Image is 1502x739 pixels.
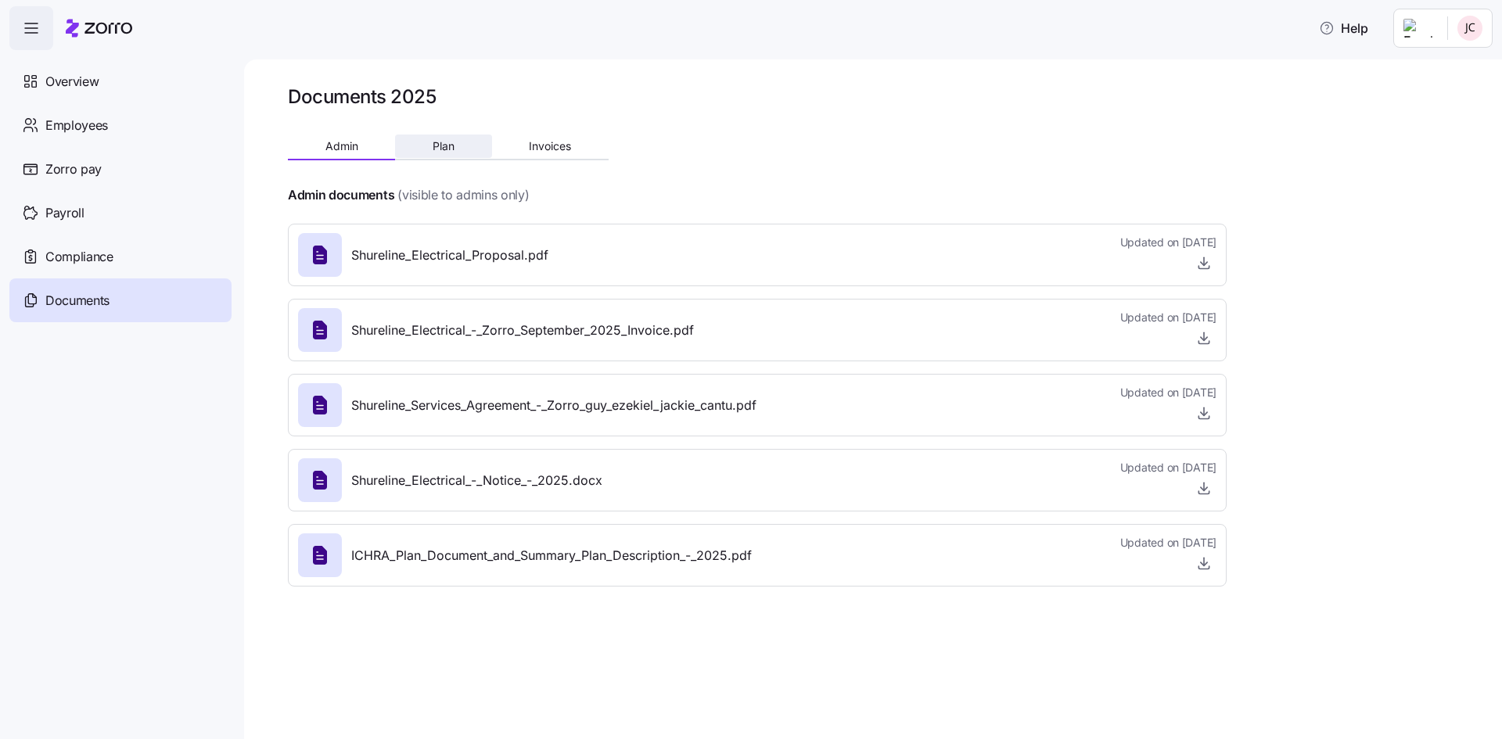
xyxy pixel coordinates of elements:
h4: Admin documents [288,186,394,204]
span: Compliance [45,247,113,267]
span: Overview [45,72,99,91]
span: Help [1319,19,1368,38]
span: Shureline_Electrical_Proposal.pdf [351,246,548,265]
span: Updated on [DATE] [1120,385,1216,400]
span: Shureline_Electrical_-_Zorro_September_2025_Invoice.pdf [351,321,694,340]
span: Employees [45,116,108,135]
span: Shureline_Electrical_-_Notice_-_2025.docx [351,471,602,490]
span: Zorro pay [45,160,102,179]
span: Plan [433,141,455,152]
span: Updated on [DATE] [1120,235,1216,250]
span: ICHRA_Plan_Document_and_Summary_Plan_Description_-_2025.pdf [351,546,752,565]
a: Zorro pay [9,147,232,191]
a: Documents [9,278,232,322]
span: Updated on [DATE] [1120,310,1216,325]
img: Employer logo [1403,19,1435,38]
a: Payroll [9,191,232,235]
span: (visible to admins only) [397,185,529,205]
button: Help [1306,13,1381,44]
span: Updated on [DATE] [1120,460,1216,475]
img: 6a057c79b0215197f4e0f4d635e1f31e [1457,16,1482,41]
h1: Documents 2025 [288,84,436,109]
span: Invoices [529,141,571,152]
span: Admin [325,141,358,152]
span: Shureline_Services_Agreement_-_Zorro_guy_ezekiel_jackie_cantu.pdf [351,396,756,415]
a: Compliance [9,235,232,278]
a: Overview [9,59,232,103]
span: Documents [45,291,110,310]
span: Updated on [DATE] [1120,535,1216,551]
span: Payroll [45,203,84,223]
a: Employees [9,103,232,147]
